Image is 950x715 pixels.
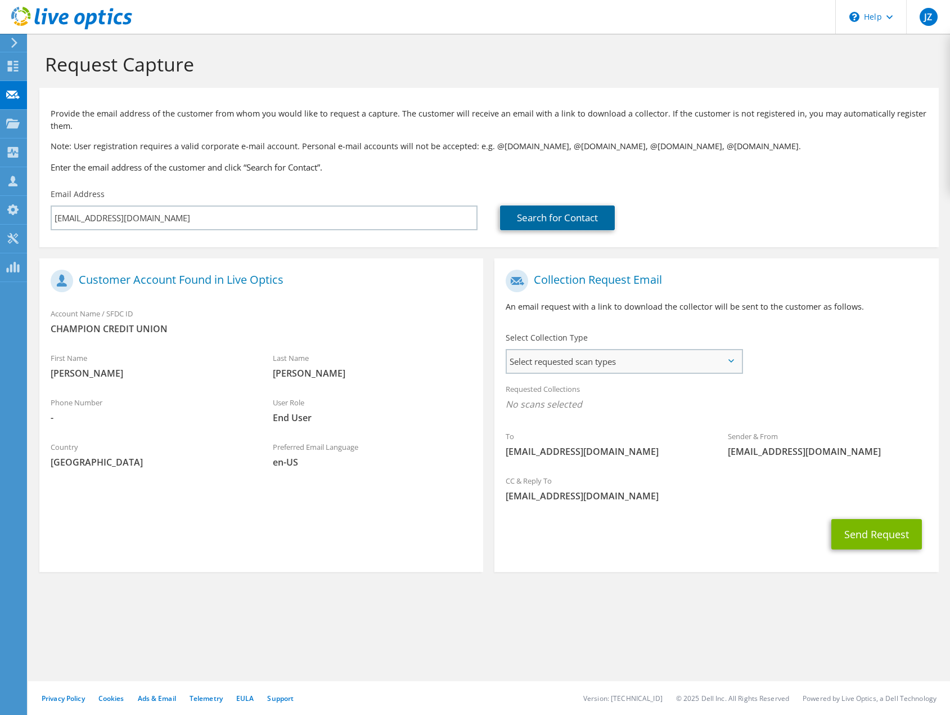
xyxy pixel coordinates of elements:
[676,694,789,703] li: © 2025 Dell Inc. All Rights Reserved
[190,694,223,703] a: Telemetry
[506,445,705,458] span: [EMAIL_ADDRESS][DOMAIN_NAME]
[51,108,928,132] p: Provide the email address of the customer from whom you would like to request a capture. The cust...
[262,346,484,385] div: Last Name
[51,161,928,173] h3: Enter the email address of the customer and click “Search for Contact”.
[494,377,938,419] div: Requested Collections
[506,398,927,410] span: No scans selected
[500,205,615,230] a: Search for Contact
[494,469,938,508] div: CC & Reply To
[273,367,472,379] span: [PERSON_NAME]
[39,391,262,430] div: Phone Number
[583,694,663,703] li: Version: [TECHNICAL_ID]
[831,519,922,549] button: Send Request
[51,189,105,200] label: Email Address
[51,270,466,292] h1: Customer Account Found in Live Optics
[506,490,927,502] span: [EMAIL_ADDRESS][DOMAIN_NAME]
[849,12,859,22] svg: \n
[51,367,250,379] span: [PERSON_NAME]
[506,270,921,292] h1: Collection Request Email
[803,694,937,703] li: Powered by Live Optics, a Dell Technology
[51,456,250,468] span: [GEOGRAPHIC_DATA]
[494,424,717,463] div: To
[39,346,262,385] div: First Name
[98,694,124,703] a: Cookies
[273,456,472,468] span: en-US
[51,323,472,335] span: CHAMPION CREDIT UNION
[51,412,250,424] span: -
[273,412,472,424] span: End User
[507,350,741,373] span: Select requested scan types
[39,302,483,341] div: Account Name / SFDC ID
[236,694,254,703] a: EULA
[262,391,484,430] div: User Role
[39,435,262,474] div: Country
[138,694,176,703] a: Ads & Email
[45,52,928,76] h1: Request Capture
[506,301,927,313] p: An email request with a link to download the collector will be sent to the customer as follows.
[267,694,294,703] a: Support
[920,8,938,26] span: JZ
[262,435,484,474] div: Preferred Email Language
[728,445,928,458] span: [EMAIL_ADDRESS][DOMAIN_NAME]
[717,424,939,463] div: Sender & From
[506,332,588,343] label: Select Collection Type
[42,694,85,703] a: Privacy Policy
[51,140,928,153] p: Note: User registration requires a valid corporate e-mail account. Personal e-mail accounts will ...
